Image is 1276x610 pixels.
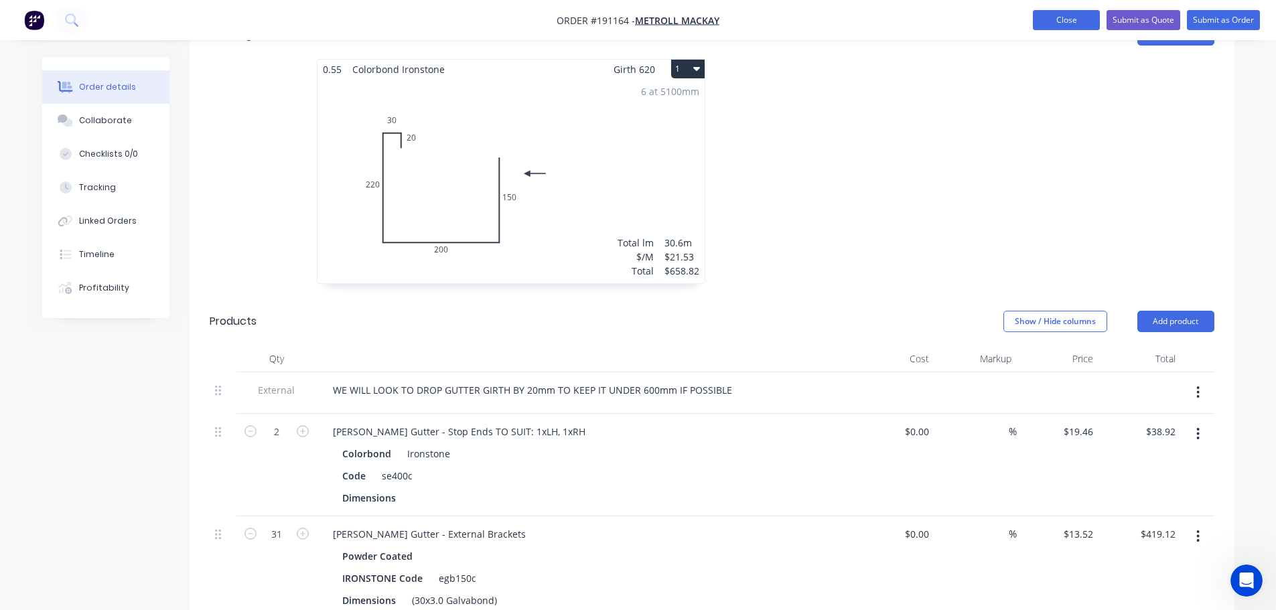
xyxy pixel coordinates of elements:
[210,313,257,329] div: Products
[322,380,743,400] div: WE WILL LOOK TO DROP GUTTER GIRTH BY 20mm TO KEEP IT UNDER 600mm IF POSSIBLE
[1009,526,1017,542] span: %
[242,383,311,397] span: External
[337,568,428,588] div: IRONSTONE Code
[42,238,169,271] button: Timeline
[664,250,699,264] div: $21.53
[664,264,699,278] div: $658.82
[433,568,482,588] div: egb150c
[1098,346,1181,372] div: Total
[42,137,169,171] button: Checklists 0/0
[42,104,169,137] button: Collaborate
[24,10,44,30] img: Factory
[42,171,169,204] button: Tracking
[557,14,635,27] span: Order #191164 -
[1107,10,1180,30] button: Submit as Quote
[79,115,132,127] div: Collaborate
[1017,346,1099,372] div: Price
[618,264,654,278] div: Total
[342,444,397,463] div: Colorbond
[641,84,699,98] div: 6 at 5100mm
[664,236,699,250] div: 30.6m
[79,282,129,294] div: Profitability
[1009,424,1017,439] span: %
[42,204,169,238] button: Linked Orders
[618,250,654,264] div: $/M
[407,591,502,610] div: (30x3.0 Galvabond)
[42,271,169,305] button: Profitability
[1187,10,1260,30] button: Submit as Order
[1137,311,1214,332] button: Add product
[1003,311,1107,332] button: Show / Hide columns
[402,444,450,463] div: Ironstone
[322,422,596,441] div: [PERSON_NAME] Gutter - Stop Ends TO SUIT: 1xLH, 1xRH
[79,215,137,227] div: Linked Orders
[236,346,317,372] div: Qty
[934,346,1017,372] div: Markup
[347,60,450,79] span: Colorbond Ironstone
[322,524,537,544] div: [PERSON_NAME] Gutter - External Brackets
[79,181,116,194] div: Tracking
[853,346,935,372] div: Cost
[1230,564,1263,597] iframe: Intercom live chat
[1033,10,1100,30] button: Close
[337,466,371,485] div: Code
[79,81,136,93] div: Order details
[79,248,115,260] div: Timeline
[635,14,719,27] a: METROLL MACKAY
[337,591,401,610] div: Dimensions
[317,60,347,79] span: 0.55
[614,60,655,79] span: Girth 620
[337,488,401,508] div: Dimensions
[42,70,169,104] button: Order details
[342,546,418,566] div: Powder Coated
[618,236,654,250] div: Total lm
[671,60,705,78] button: 1
[79,148,138,160] div: Checklists 0/0
[317,79,705,283] div: 020302202001506 at 5100mmTotal lm$/MTotal30.6m$21.53$658.82
[376,466,418,485] div: se400c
